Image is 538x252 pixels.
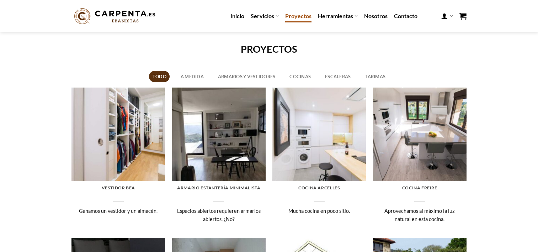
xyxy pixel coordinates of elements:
[176,185,262,191] h6: Armario estantería minimalista
[230,10,244,22] a: Inicio
[272,88,366,231] a: cocina encimera reforma carpinteria Cocina Arcelles Mucha cocina en poco sitio.
[251,9,279,23] a: Servicios
[285,10,311,22] a: Proyectos
[72,6,158,26] img: Carpenta.es
[394,10,417,22] a: Contacto
[321,71,354,82] a: Escaleras
[373,88,467,181] img: cocina encimera y tarima claros, fregadero bajo encimera
[373,88,467,231] a: cocina encimera y tarima claros, fregadero bajo encimera Cocina Freire Aprovechamos al máximo la ...
[276,207,362,223] p: Mucha cocina en poco sitio.
[176,207,262,223] p: Espacios abiertos requieren armarios abiertos. ¿No?
[75,207,161,223] p: Ganamos un vestidor y un almacén.
[214,71,279,82] a: Armarios y vestidores
[71,88,165,231] a: vestidor, armario sin frentes carpinteria Vestidor Bea Ganamos un vestidor y un almacén.
[75,185,161,191] h6: Vestidor Bea
[149,71,170,82] a: Todo
[276,185,362,191] h6: Cocina Arcelles
[377,185,463,191] h6: Cocina Freire
[72,43,467,55] h1: PROYECTOS
[318,9,358,23] a: Herramientas
[177,71,207,82] a: A medida
[272,88,366,181] img: cocina encimera reforma carpinteria
[71,88,165,181] img: vestidor, armario sin frentes carpinteria
[172,88,266,181] img: armario sin frentes
[364,10,388,22] a: Nosotros
[377,207,463,223] p: Aprovechamos al máximo la luz natural en esta cocina.
[286,71,314,82] a: Cocinas
[172,88,266,231] a: armario sin frentes Armario estantería minimalista Espacios abiertos requieren armarios abiertos....
[362,71,389,82] a: Tarimas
